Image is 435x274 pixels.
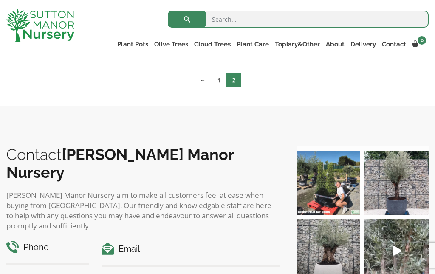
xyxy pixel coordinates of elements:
[194,73,212,87] a: ←
[297,151,361,215] img: Our elegant & picturesque Angustifolia Cones are an exquisite addition to your Bay Tree collectio...
[6,241,89,254] h4: Phone
[6,73,429,91] nav: Product Pagination
[191,38,234,50] a: Cloud Trees
[272,38,323,50] a: Topiary&Other
[151,38,191,50] a: Olive Trees
[102,243,279,256] h4: Email
[234,38,272,50] a: Plant Care
[418,36,426,45] span: 0
[409,38,429,50] a: 0
[393,246,401,256] svg: Play
[6,146,234,181] b: [PERSON_NAME] Manor Nursery
[212,73,226,87] a: Page 1
[364,151,429,215] img: A beautiful multi-stem Spanish Olive tree potted in our luxurious fibre clay pots 😍😍
[226,73,241,87] span: Page 2
[379,38,409,50] a: Contact
[6,146,280,181] h2: Contact
[323,38,347,50] a: About
[168,11,429,28] input: Search...
[6,190,280,231] p: [PERSON_NAME] Manor Nursery aim to make all customers feel at ease when buying from [GEOGRAPHIC_D...
[114,38,151,50] a: Plant Pots
[6,9,74,42] img: logo
[347,38,379,50] a: Delivery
